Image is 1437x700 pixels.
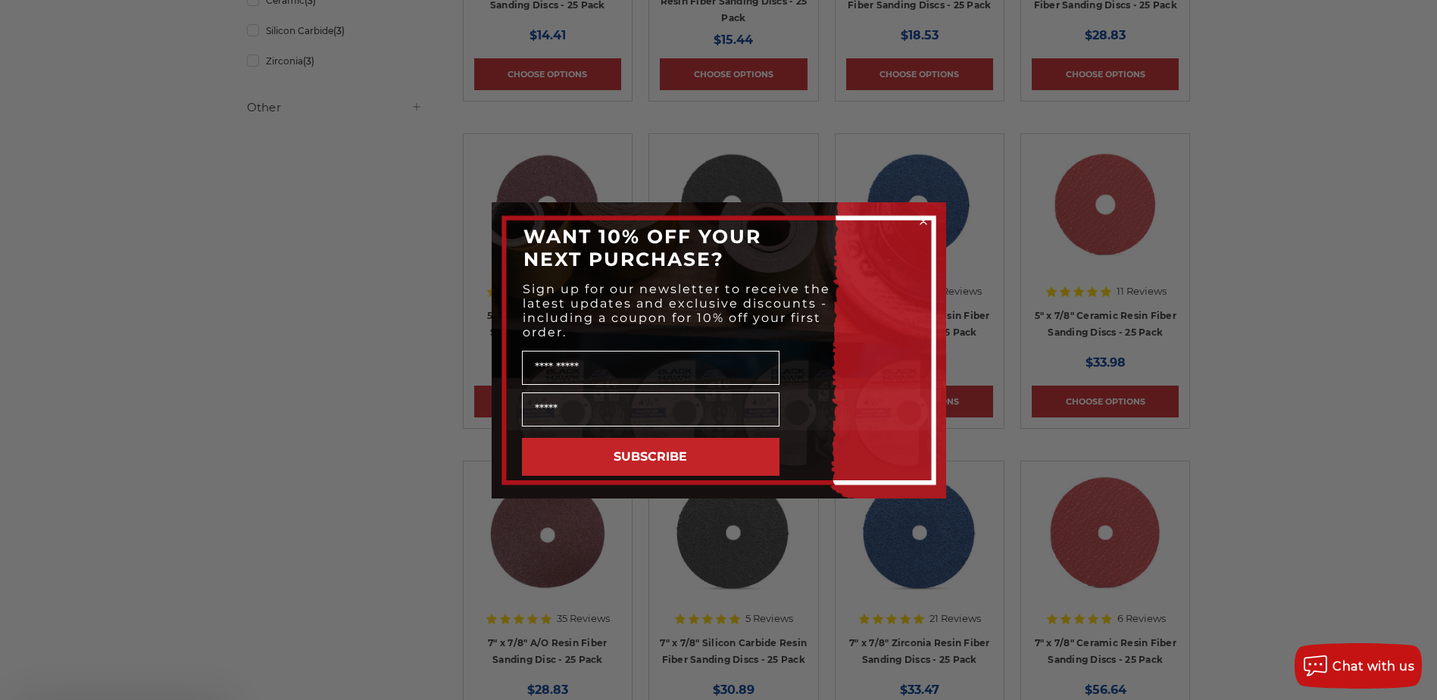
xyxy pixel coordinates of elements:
[522,392,779,427] input: Email
[523,282,830,339] span: Sign up for our newsletter to receive the latest updates and exclusive discounts - including a co...
[522,438,779,476] button: SUBSCRIBE
[1295,643,1422,689] button: Chat with us
[523,225,761,270] span: WANT 10% OFF YOUR NEXT PURCHASE?
[1332,659,1414,673] span: Chat with us
[916,214,931,229] button: Close dialog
